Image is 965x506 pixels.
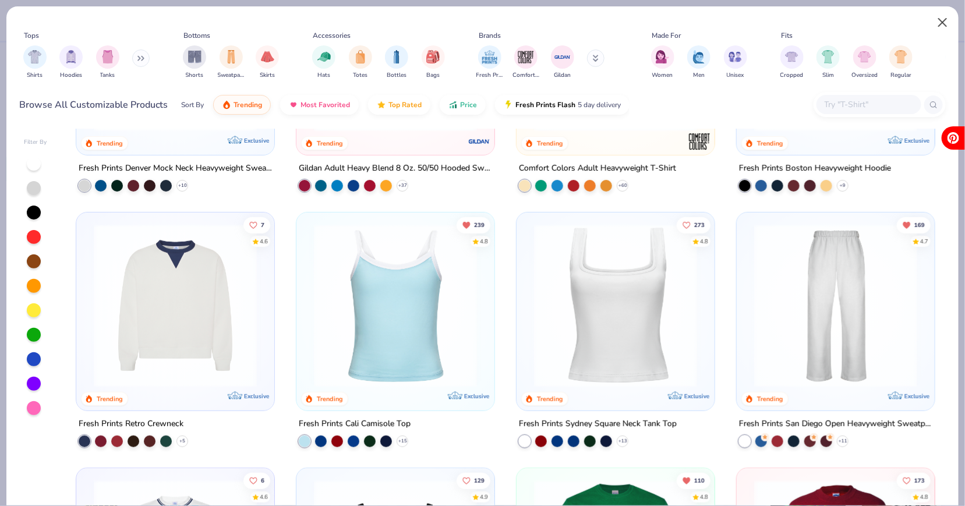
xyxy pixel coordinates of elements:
span: 239 [473,222,484,228]
div: filter for Gildan [551,45,574,80]
img: 3abb6cdb-110e-4e18-92a0-dbcd4e53f056 [88,224,263,387]
button: Like [456,472,490,489]
button: filter button [724,45,747,80]
div: filter for Comfort Colors [512,45,539,80]
img: Regular Image [895,50,908,63]
span: Oversized [851,71,878,80]
button: filter button [551,45,574,80]
button: Unlike [456,217,490,233]
button: filter button [780,45,804,80]
img: Tanks Image [101,50,114,63]
div: filter for Hoodies [59,45,83,80]
span: Exclusive [244,137,269,144]
img: most_fav.gif [289,100,298,109]
span: Regular [890,71,911,80]
button: Most Favorited [280,95,359,115]
div: Fits [781,30,793,41]
div: Tops [24,30,39,41]
span: Sweatpants [218,71,245,80]
img: Shirts Image [28,50,41,63]
img: Hoodies Image [65,50,77,63]
div: filter for Slim [816,45,840,80]
span: Slim [822,71,834,80]
img: Gildan logo [468,130,491,153]
img: Unisex Image [729,50,742,63]
span: Unisex [727,71,744,80]
span: Shirts [27,71,43,80]
span: Exclusive [244,392,269,400]
span: Fresh Prints Flash [515,100,575,109]
div: filter for Regular [889,45,913,80]
span: 273 [694,222,704,228]
div: filter for Men [687,45,711,80]
div: Browse All Customizable Products [20,98,168,112]
img: Slim Image [822,50,835,63]
span: + 5 [179,438,185,445]
img: Comfort Colors logo [688,130,711,153]
div: filter for Hats [312,45,335,80]
span: Exclusive [904,392,929,400]
div: filter for Shirts [23,45,47,80]
span: Price [460,100,477,109]
img: Sweatpants Image [225,50,238,63]
span: 169 [914,222,924,228]
span: Fresh Prints [476,71,503,80]
div: Fresh Prints Retro Crewneck [79,417,183,431]
div: 4.9 [479,493,487,501]
span: Trending [234,100,262,109]
div: filter for Oversized [851,45,878,80]
span: 5 day delivery [578,98,621,112]
div: filter for Women [651,45,674,80]
span: Hats [317,71,330,80]
div: Fresh Prints Boston Heavyweight Hoodie [739,161,891,176]
div: Brands [479,30,501,41]
span: Exclusive [904,137,929,144]
span: Gildan [554,71,571,80]
span: Tanks [100,71,115,80]
img: df5250ff-6f61-4206-a12c-24931b20f13c [748,224,923,387]
div: 4.8 [479,237,487,246]
span: Men [693,71,705,80]
img: Totes Image [354,50,367,63]
img: trending.gif [222,100,231,109]
span: Exclusive [684,392,709,400]
span: Most Favorited [301,100,350,109]
div: Made For [652,30,681,41]
button: filter button [349,45,372,80]
span: + 37 [398,182,406,189]
button: filter button [23,45,47,80]
div: filter for Totes [349,45,372,80]
div: Sort By [181,100,204,110]
input: Try "T-Shirt" [823,98,913,111]
span: Top Rated [388,100,422,109]
span: Bags [426,71,440,80]
button: filter button [218,45,245,80]
span: 129 [473,477,484,483]
img: Bags Image [426,50,439,63]
button: Like [896,472,930,489]
div: filter for Cropped [780,45,804,80]
img: Women Image [656,50,669,63]
span: + 60 [618,182,627,189]
img: Bottles Image [390,50,403,63]
button: filter button [183,45,206,80]
span: Totes [353,71,367,80]
div: filter for Bottles [385,45,408,80]
button: filter button [59,45,83,80]
div: 4.8 [699,493,708,501]
span: Comfort Colors [512,71,539,80]
span: 173 [914,477,924,483]
button: Close [932,12,954,34]
img: Comfort Colors Image [517,48,535,66]
button: filter button [385,45,408,80]
img: flash.gif [504,100,513,109]
button: filter button [816,45,840,80]
div: filter for Shorts [183,45,206,80]
span: + 10 [178,182,186,189]
button: filter button [422,45,445,80]
button: Unlike [676,472,710,489]
img: Fresh Prints Image [481,48,499,66]
span: + 11 [838,438,847,445]
button: Like [243,472,270,489]
button: filter button [889,45,913,80]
